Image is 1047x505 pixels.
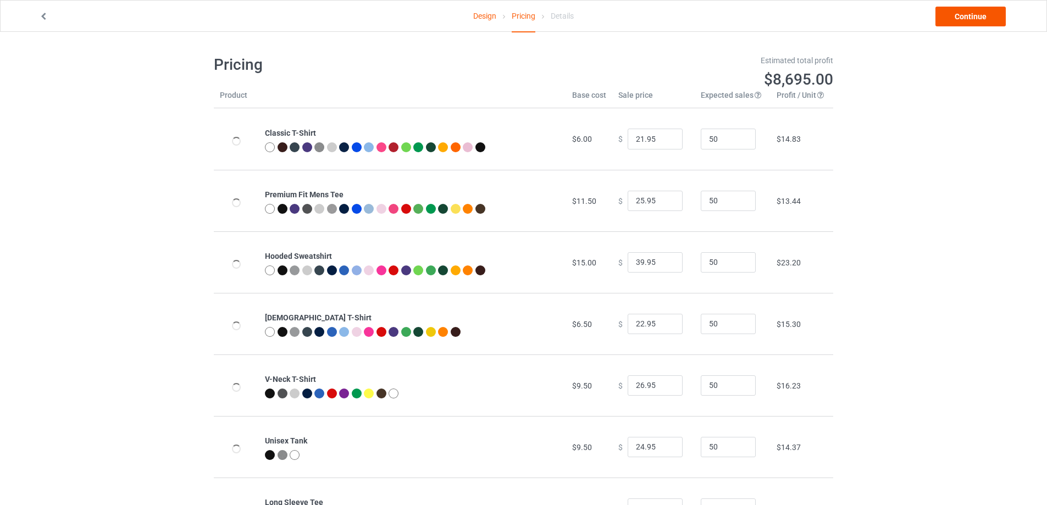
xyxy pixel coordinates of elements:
img: heather_texture.png [327,204,337,214]
b: [DEMOGRAPHIC_DATA] T-Shirt [265,313,372,322]
b: Premium Fit Mens Tee [265,190,344,199]
th: Sale price [612,90,695,108]
span: $15.30 [777,320,801,329]
img: heather_texture.png [278,450,287,460]
span: $ [618,196,623,205]
span: $14.37 [777,443,801,452]
th: Base cost [566,90,612,108]
b: Unisex Tank [265,436,307,445]
b: Hooded Sweatshirt [265,252,332,260]
span: $15.00 [572,258,596,267]
span: $ [618,381,623,390]
span: $9.50 [572,381,592,390]
span: $8,695.00 [764,70,833,88]
th: Product [214,90,259,108]
h1: Pricing [214,55,516,75]
th: Expected sales [695,90,771,108]
div: Estimated total profit [531,55,834,66]
div: Pricing [512,1,535,32]
span: $ [618,319,623,328]
img: heather_texture.png [314,142,324,152]
span: $14.83 [777,135,801,143]
span: $6.50 [572,320,592,329]
span: $6.00 [572,135,592,143]
span: $23.20 [777,258,801,267]
b: V-Neck T-Shirt [265,375,316,384]
a: Design [473,1,496,31]
b: Classic T-Shirt [265,129,316,137]
span: $ [618,442,623,451]
span: $13.44 [777,197,801,206]
span: $9.50 [572,443,592,452]
th: Profit / Unit [771,90,833,108]
div: Details [551,1,574,31]
a: Continue [935,7,1006,26]
span: $11.50 [572,197,596,206]
span: $ [618,258,623,267]
span: $ [618,135,623,143]
span: $16.23 [777,381,801,390]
